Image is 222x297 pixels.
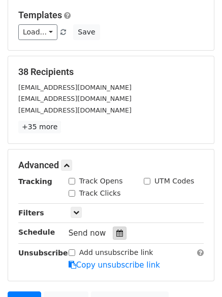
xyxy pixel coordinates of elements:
a: Load... [18,24,57,40]
strong: Schedule [18,228,55,236]
a: Templates [18,10,62,20]
button: Save [73,24,100,40]
a: Copy unsubscribe link [69,261,160,270]
h5: Advanced [18,160,204,171]
strong: Filters [18,209,44,217]
label: Track Opens [79,176,123,187]
span: Send now [69,229,106,238]
label: Track Clicks [79,188,121,199]
strong: Unsubscribe [18,249,68,257]
small: [EMAIL_ADDRESS][DOMAIN_NAME] [18,106,132,114]
small: [EMAIL_ADDRESS][DOMAIN_NAME] [18,84,132,91]
label: UTM Codes [154,176,194,187]
label: Add unsubscribe link [79,247,153,258]
small: [EMAIL_ADDRESS][DOMAIN_NAME] [18,95,132,102]
iframe: Chat Widget [171,248,222,297]
h5: 38 Recipients [18,66,204,78]
strong: Tracking [18,177,52,185]
a: +35 more [18,121,61,133]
